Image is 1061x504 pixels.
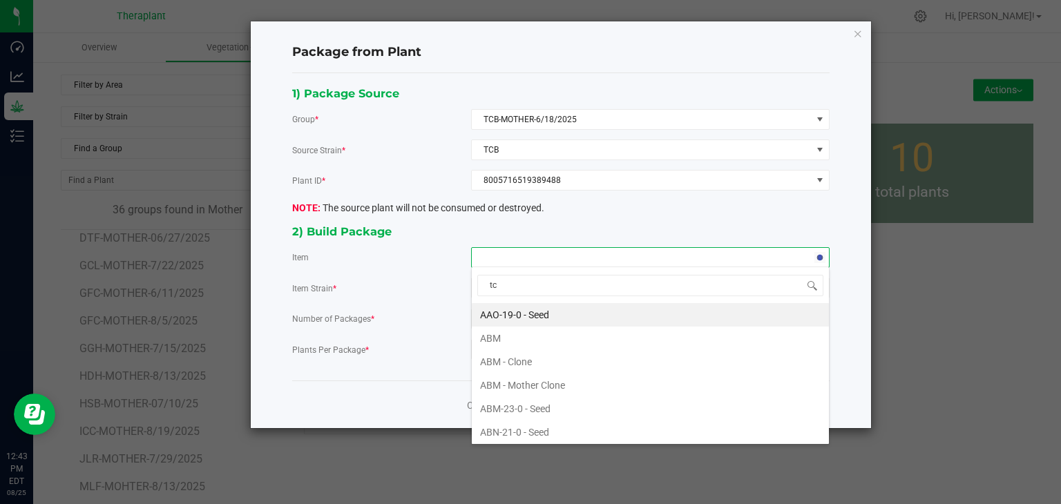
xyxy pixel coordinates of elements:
span: The source plant will not be consumed or destroyed. [292,202,544,213]
li: ABM-23-0 - Seed [472,397,829,420]
h4: Package from Plant [292,43,830,61]
span: Item [292,253,309,262]
li: AAO-19-0 - Seed [472,303,829,327]
span: TCB-MOTHER-6/18/2025 [472,110,812,129]
span: Number of Packages [292,314,374,324]
span: Group [292,115,318,124]
span: Item Strain [292,284,336,293]
span: 1) Package Source [292,86,399,100]
iframe: Resource center [14,394,55,435]
span: Plants Per Package [292,345,365,355]
span: Plant ID [292,176,325,186]
span: 2) Build Package [292,224,392,238]
span: Source Strain [292,146,345,155]
span: TCB [472,140,812,159]
li: ABM - Mother Clone [472,374,829,397]
a: Cancel [467,398,496,412]
li: ABM - Clone [472,350,829,374]
span: 8005716519389488 [472,171,812,190]
li: ABM [472,327,829,350]
li: ABN-21-0 - Seed [472,420,829,444]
